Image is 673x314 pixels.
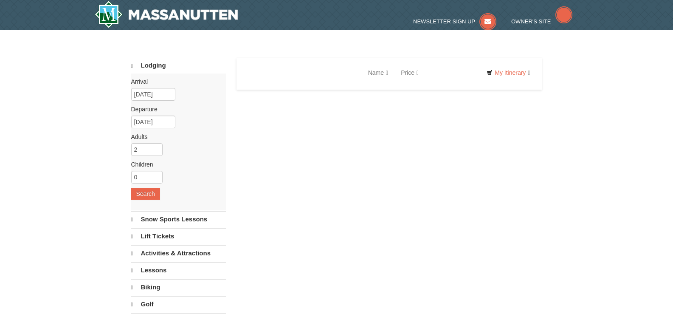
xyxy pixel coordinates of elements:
[362,64,394,81] a: Name
[131,228,226,244] a: Lift Tickets
[511,18,551,25] span: Owner's Site
[413,18,475,25] span: Newsletter Sign Up
[95,1,238,28] img: Massanutten Resort Logo
[131,58,226,74] a: Lodging
[131,188,160,200] button: Search
[394,64,425,81] a: Price
[481,66,535,79] a: My Itinerary
[511,18,572,25] a: Owner's Site
[131,160,220,169] label: Children
[131,245,226,261] a: Activities & Attractions
[131,262,226,278] a: Lessons
[95,1,238,28] a: Massanutten Resort
[131,105,220,113] label: Departure
[131,77,220,86] label: Arrival
[131,279,226,295] a: Biking
[413,18,496,25] a: Newsletter Sign Up
[131,296,226,312] a: Golf
[131,211,226,227] a: Snow Sports Lessons
[131,133,220,141] label: Adults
